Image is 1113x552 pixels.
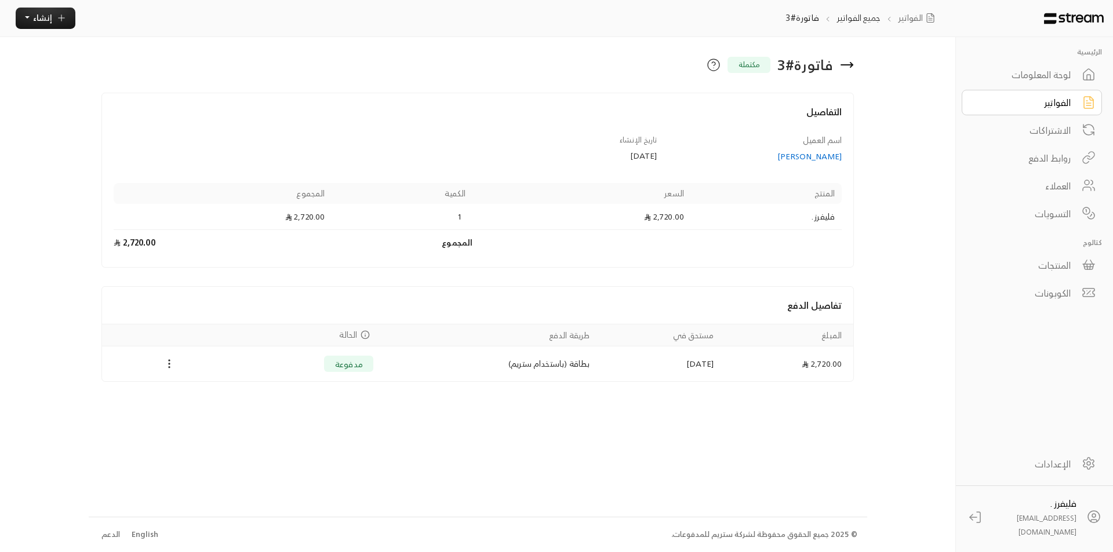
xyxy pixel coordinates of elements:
[977,123,1071,137] div: الاشتراكات
[472,183,691,204] th: السعر
[780,12,945,24] nav: breadcrumb
[977,151,1071,165] div: روابط الدفع
[596,324,721,346] th: مستحق في
[721,324,853,346] th: المبلغ
[454,211,465,222] span: 1
[836,10,881,25] a: جميع الفواتير
[114,183,332,204] th: المجموع
[898,12,940,24] a: الفواتير
[977,286,1071,300] div: الكوبونات
[671,529,857,540] div: © 2025 جميع الحقوق محفوظة لشركة ستريم للمدفوعات.
[962,90,1102,115] a: الفواتير
[332,183,473,204] th: الكمية
[803,133,842,147] span: اسم العميل
[977,68,1071,82] div: لوحة المعلومات
[785,12,819,24] p: فاتورة#3
[1017,511,1076,538] span: [EMAIL_ADDRESS][DOMAIN_NAME]
[380,346,596,381] td: بطاقة (باستخدام ستريم)
[668,151,842,162] a: [PERSON_NAME]
[721,346,853,381] td: 2,720.00
[33,10,52,25] span: إنشاء
[98,524,124,545] a: الدعم
[132,529,158,540] div: English
[1044,13,1104,24] img: Logo
[962,280,1102,306] a: الكوبونات
[962,46,1102,57] p: الرئيسية
[977,457,1071,471] div: الإعدادات
[962,173,1102,199] a: العملاء
[114,105,842,130] h4: التفاصيل
[332,230,473,255] td: المجموع
[691,183,842,204] th: المنتج
[962,201,1102,226] a: التسويات
[962,237,1102,248] p: كتالوج
[596,346,721,381] td: [DATE]
[962,118,1102,143] a: الاشتراكات
[962,62,1102,87] a: لوحة المعلومات
[977,96,1071,109] div: الفواتير
[962,145,1102,171] a: روابط الدفع
[380,324,596,346] th: طريقة الدفع
[962,451,1102,477] a: الإعدادات
[977,179,1071,193] div: العملاء
[114,183,842,255] table: Products
[962,253,1102,278] a: المنتجات
[483,150,657,162] div: [DATE]
[16,8,75,29] button: إنشاء
[977,207,1071,221] div: التسويات
[620,133,657,147] span: تاريخ الإنشاء
[114,298,842,312] h4: تفاصيل الدفع
[114,204,332,230] td: 2,720.00
[777,56,833,74] h3: فاتورة # 3
[739,61,760,69] span: مكتملة
[977,258,1071,272] div: المنتجات
[335,360,363,368] span: مدفوعة
[691,204,842,230] td: فليفرز .
[472,204,691,230] td: 2,720.00
[102,324,854,381] table: Payments
[962,495,1108,540] a: فليفرز . [EMAIL_ADDRESS][DOMAIN_NAME]
[339,329,357,341] span: الحالة
[114,230,332,255] td: 2,720.00
[1050,495,1076,511] span: فليفرز .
